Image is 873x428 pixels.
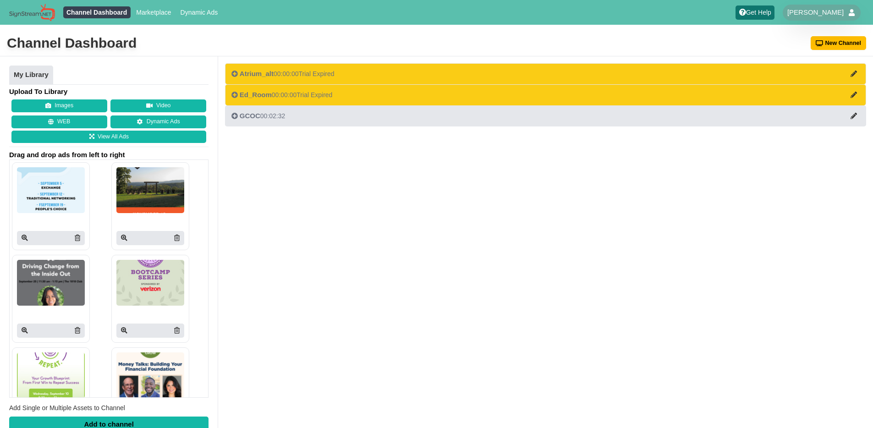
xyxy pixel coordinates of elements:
[9,87,209,96] h4: Upload To Library
[736,5,774,20] a: Get Help
[116,260,184,306] img: P250x250 image processing20250818 804745 1pvy546
[9,150,209,159] span: Drag and drop ads from left to right
[231,90,332,99] div: 00:00:00
[7,34,137,52] div: Channel Dashboard
[9,66,53,85] a: My Library
[231,69,335,78] div: 00:00:00
[240,91,272,99] span: Ed_Room
[110,115,206,128] a: Dynamic Ads
[811,36,867,50] button: New Channel
[17,352,85,398] img: P250x250 image processing20250818 804745 1tjzl0h
[11,99,107,112] button: Images
[787,8,844,17] span: [PERSON_NAME]
[225,105,866,126] button: GCOC00:02:32
[9,4,55,22] img: Sign Stream.NET
[177,6,221,18] a: Dynamic Ads
[133,6,175,18] a: Marketplace
[231,111,285,121] div: 00:02:32
[240,70,274,77] span: Atrium_alt
[116,352,184,398] img: P250x250 image processing20250814 804745 1rjtuej
[11,115,107,128] button: WEB
[225,63,866,84] button: Atrium_alt00:00:00Trial Expired
[17,260,85,306] img: P250x250 image processing20250821 913637 koreyu
[225,84,866,105] button: Ed_Room00:00:00Trial Expired
[17,167,85,213] img: P250x250 image processing20250826 996236 1e0j4uy
[299,70,335,77] span: Trial Expired
[11,131,206,143] a: View All Ads
[296,91,332,99] span: Trial Expired
[116,167,184,213] img: P250x250 image processing20250825 996236 115ymyf
[110,99,206,112] button: Video
[9,404,125,412] span: Add Single or Multiple Assets to Channel
[240,112,260,120] span: GCOC
[63,6,131,18] a: Channel Dashboard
